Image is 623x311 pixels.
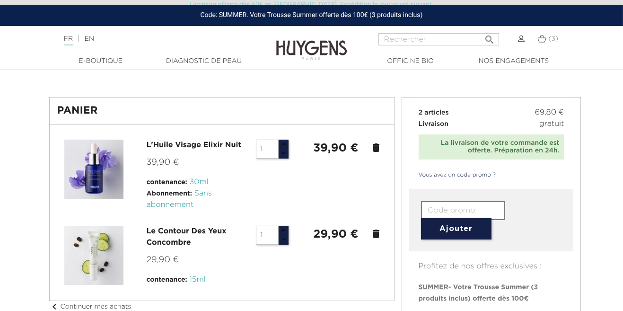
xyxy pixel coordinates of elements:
[370,228,382,240] a: delete
[539,118,564,130] span: gratuit
[85,36,94,42] a: EN
[481,30,498,43] button: 
[147,256,179,264] span: 29,90 €
[53,56,148,66] a: E-Boutique
[423,139,560,155] div: La livraison de votre commande est offerte. Préparation en 24h.
[409,251,574,272] p: Profitez de nos offres exclusives :
[276,25,347,62] img: Huygens
[421,201,505,220] input: Code promo
[147,276,187,283] span: contenance:
[378,33,499,45] input: Rechercher
[363,56,458,66] a: Officine Bio
[537,35,558,43] a: (3)
[147,190,212,209] span: Sans abonnement
[484,31,495,43] i: 
[313,229,358,240] strong: 29,90 €
[419,109,449,116] span: 2 articles
[147,158,179,167] span: 39,90 €
[370,142,382,153] a: delete
[466,56,561,66] a: Nos engagements
[64,226,123,285] img: Le Contour Des Yeux Concombre
[190,178,209,186] span: 30ml
[409,171,496,179] a: Vous avez un code promo ?
[313,142,358,154] strong: 39,90 €
[49,303,132,310] a: chevron_leftContinuer mes achats
[64,140,123,199] img: L\'Huile Visage Elixir Nuit
[190,276,206,284] span: 15ml
[419,121,449,127] span: Livraison
[419,284,538,302] span: - Votre Trousse Summer (3 produits inclus) offerte dès 100€
[57,105,386,116] h1: Panier
[147,179,187,186] span: contenance:
[147,228,227,247] a: Le Contour Des Yeux Concombre
[64,36,73,45] a: FR
[421,218,491,240] button: Ajouter
[419,284,448,291] span: SUMMER
[147,142,241,149] a: L'Huile Visage Elixir Nuit
[549,36,559,42] span: (3)
[535,107,564,118] span: 69,80 €
[59,33,253,44] div: |
[147,190,192,197] span: Abonnement:
[157,56,251,66] a: Diagnostic de peau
